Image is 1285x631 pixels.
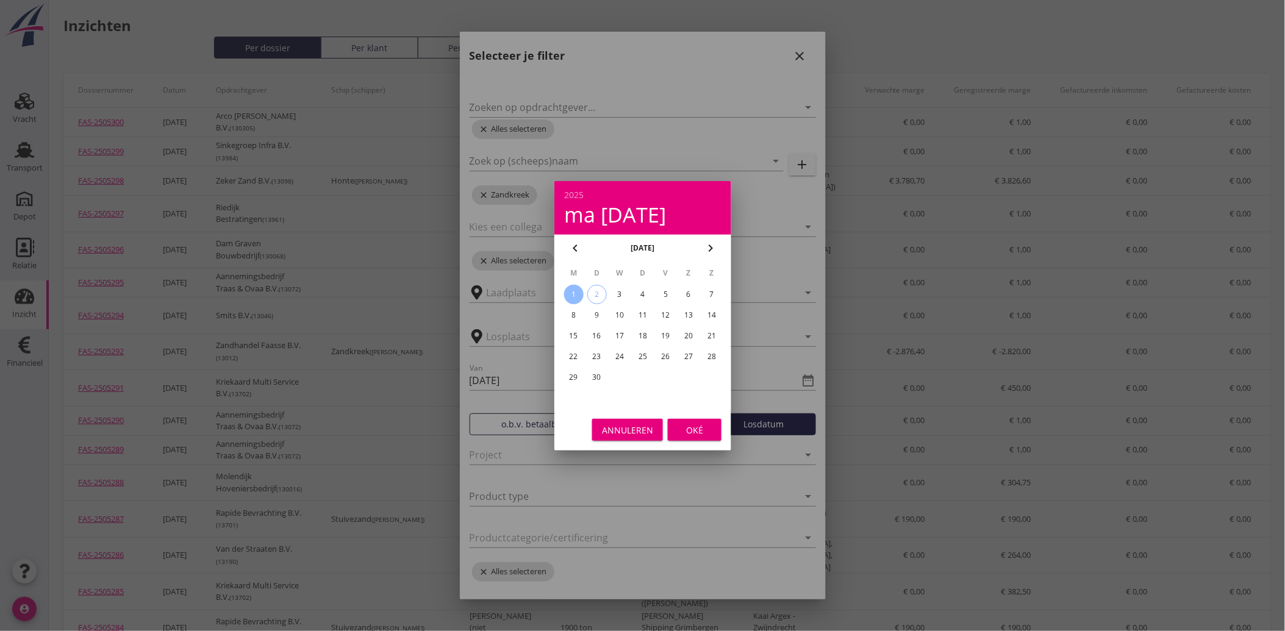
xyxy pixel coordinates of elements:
button: 28 [702,347,721,366]
button: 26 [656,347,675,366]
button: 24 [610,347,629,366]
th: D [585,263,607,283]
button: 20 [679,326,698,346]
th: M [563,263,585,283]
div: Annuleren [602,423,653,436]
button: 21 [702,326,721,346]
button: 2 [587,285,606,304]
i: chevron_right [703,241,718,255]
button: 23 [587,347,606,366]
th: V [654,263,676,283]
button: 18 [632,326,652,346]
button: 8 [564,305,583,325]
button: 9 [587,305,606,325]
th: D [632,263,654,283]
button: 7 [702,285,721,304]
button: 14 [702,305,721,325]
th: Z [678,263,700,283]
button: 5 [656,285,675,304]
button: 10 [610,305,629,325]
button: 3 [610,285,629,304]
button: 30 [587,368,606,387]
button: 19 [656,326,675,346]
button: Annuleren [592,419,663,441]
button: [DATE] [627,239,658,257]
button: 22 [564,347,583,366]
th: Z [701,263,723,283]
div: Oké [678,423,712,436]
div: ma [DATE] [564,204,721,225]
button: 29 [564,368,583,387]
button: Oké [668,419,721,441]
button: 1 [564,285,583,304]
i: chevron_left [568,241,582,255]
button: 4 [632,285,652,304]
button: 27 [679,347,698,366]
button: 16 [587,326,606,346]
button: 15 [564,326,583,346]
button: 25 [632,347,652,366]
th: W [609,263,631,283]
div: 2025 [564,191,721,199]
button: 17 [610,326,629,346]
button: 13 [679,305,698,325]
button: 11 [632,305,652,325]
button: 6 [679,285,698,304]
button: 12 [656,305,675,325]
